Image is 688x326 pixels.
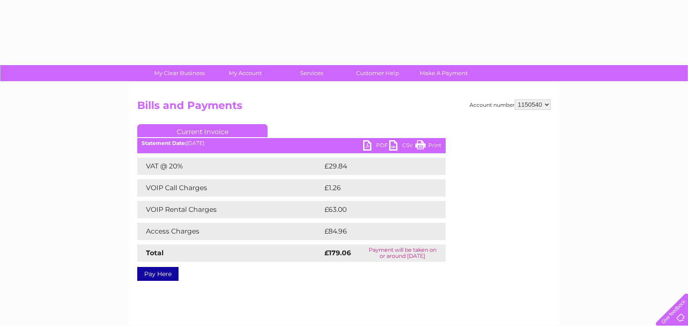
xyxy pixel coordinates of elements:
td: £63.00 [322,201,428,218]
a: Print [415,140,441,153]
a: PDF [363,140,389,153]
a: Current Invoice [137,124,268,137]
b: Statement Date: [142,140,186,146]
strong: £179.06 [324,249,351,257]
td: £1.26 [322,179,424,197]
a: My Clear Business [144,65,215,81]
a: CSV [389,140,415,153]
a: Pay Here [137,267,179,281]
a: Services [276,65,347,81]
td: Payment will be taken on or around [DATE] [359,244,446,262]
td: Access Charges [137,223,322,240]
a: Customer Help [342,65,413,81]
td: VAT @ 20% [137,158,322,175]
h2: Bills and Payments [137,99,551,116]
td: £29.84 [322,158,429,175]
td: £84.96 [322,223,429,240]
div: [DATE] [137,140,446,146]
a: Make A Payment [408,65,480,81]
div: Account number [470,99,551,110]
strong: Total [146,249,164,257]
td: VOIP Call Charges [137,179,322,197]
td: VOIP Rental Charges [137,201,322,218]
a: My Account [210,65,281,81]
